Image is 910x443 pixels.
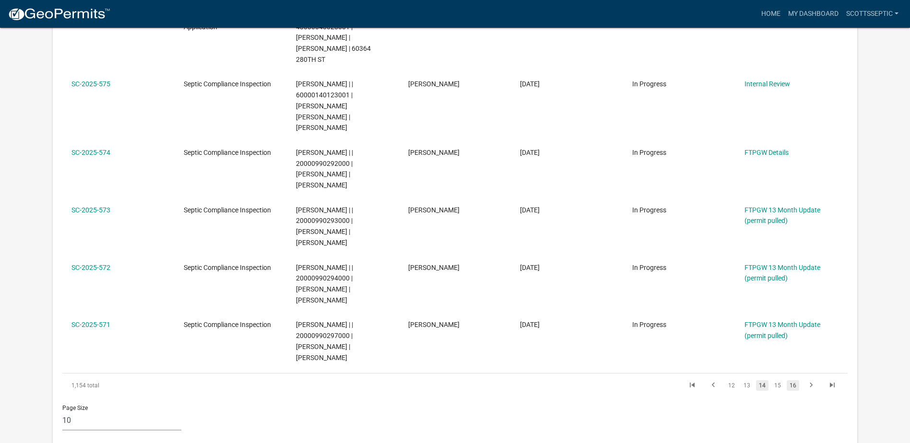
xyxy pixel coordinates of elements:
[62,373,218,397] div: 1,154 total
[632,321,666,328] span: In Progress
[785,377,801,394] li: page 16
[184,80,271,88] span: Septic Compliance Inspection
[520,149,540,156] span: 08/25/2025
[296,264,353,304] span: Emma Swenson | | 20000990294000 | CHAD GABRIELSON | LISA GABRIELSON
[704,380,722,391] a: go to previous page
[842,5,902,23] a: scottsseptic
[408,264,460,271] span: Scott M Ellingson
[632,264,666,271] span: In Progress
[771,380,784,391] a: 15
[184,321,271,328] span: Septic Compliance Inspection
[71,206,110,214] a: SC-2025-573
[408,149,460,156] span: Scott M Ellingson
[520,80,540,88] span: 08/25/2025
[71,321,110,328] a: SC-2025-571
[520,321,540,328] span: 08/25/2025
[683,380,701,391] a: go to first page
[802,380,820,391] a: go to next page
[784,5,842,23] a: My Dashboard
[739,377,755,394] li: page 13
[520,264,540,271] span: 08/25/2025
[823,380,841,391] a: go to last page
[745,80,790,88] a: Internal Review
[755,377,770,394] li: page 14
[745,321,820,339] a: FTPGW 13 Month Update (permit pulled)
[520,206,540,214] span: 08/25/2025
[184,149,271,156] span: Septic Compliance Inspection
[745,264,820,282] a: FTPGW 13 Month Update (permit pulled)
[408,80,460,88] span: Scott M Ellingson
[296,321,353,361] span: Emma Swenson | | 20000990297000 | CHAD GABRIELSON | LISA GABRIELSON
[632,206,666,214] span: In Progress
[408,206,460,214] span: Scott M Ellingson
[725,380,738,391] a: 12
[745,149,789,156] a: FTPGW Details
[757,5,784,23] a: Home
[296,149,353,189] span: Emma Swenson | | 20000990292000 | CHAD GABRIELSON | LISA GABRIELSON
[71,264,110,271] a: SC-2025-572
[71,80,110,88] a: SC-2025-575
[296,206,353,246] span: Emma Swenson | | 20000990293000 | CHAD GABRIELSON | LISA GABRIELSON
[632,149,666,156] span: In Progress
[296,1,371,63] span: Schedule an Inspection | [Elizabeth Plaster] | 43000040028001 | PERRY C GINGERICH | SADIE E GINGE...
[770,377,785,394] li: page 15
[632,80,666,88] span: In Progress
[184,264,271,271] span: Septic Compliance Inspection
[745,206,820,225] a: FTPGW 13 Month Update (permit pulled)
[756,380,768,391] a: 14
[71,149,110,156] a: SC-2025-574
[296,80,353,131] span: Michelle Jevne | | 60000140123001 | COOPER FINKELSON | BETH FINKELSON
[724,377,739,394] li: page 12
[787,380,799,391] a: 16
[184,206,271,214] span: Septic Compliance Inspection
[741,380,753,391] a: 13
[408,321,460,328] span: Scott M Ellingson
